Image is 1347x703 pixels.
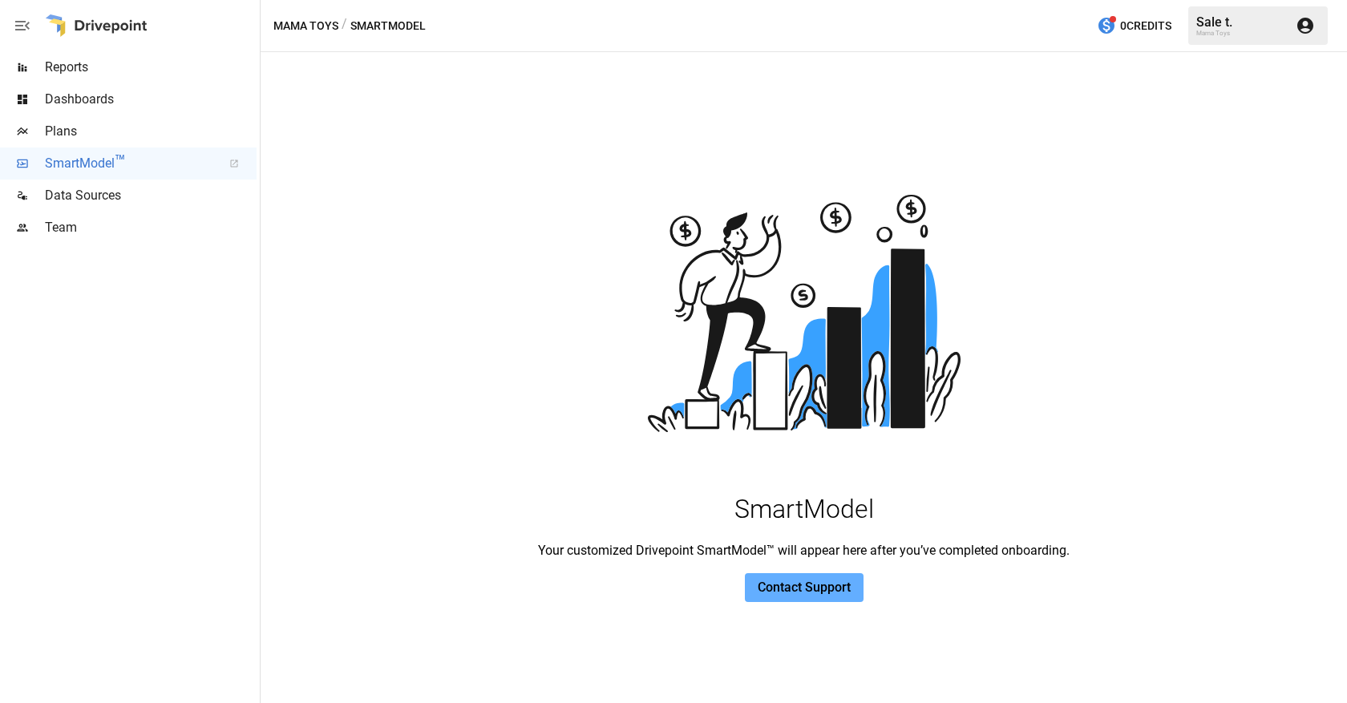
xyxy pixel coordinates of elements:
[342,16,347,36] div: /
[261,541,1347,560] p: Your customized Drivepoint SmartModel™ will appear here after you’ve completed onboarding.
[45,186,257,205] span: Data Sources
[45,122,257,141] span: Plans
[273,16,338,36] button: Mama Toys
[1196,14,1286,30] div: Sale t.
[261,477,1347,541] p: SmartModel
[115,152,126,172] span: ™
[45,58,257,77] span: Reports
[1090,11,1178,41] button: 0Credits
[745,573,864,602] button: Contact Support
[45,90,257,109] span: Dashboards
[1196,30,1286,37] div: Mama Toys
[644,153,965,474] img: hero image
[45,154,212,173] span: SmartModel
[1120,16,1171,36] span: 0 Credits
[45,218,257,237] span: Team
